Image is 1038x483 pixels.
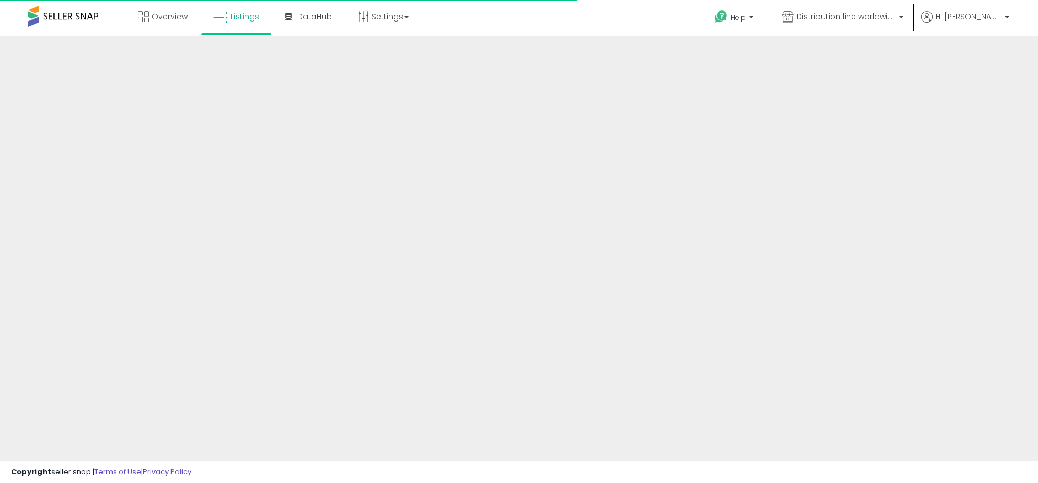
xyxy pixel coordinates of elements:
span: Help [731,13,746,22]
a: Terms of Use [94,466,141,477]
a: Help [706,2,764,36]
span: Hi [PERSON_NAME] [935,11,1002,22]
a: Privacy Policy [143,466,191,477]
a: Hi [PERSON_NAME] [921,11,1009,36]
strong: Copyright [11,466,51,477]
span: DataHub [297,11,332,22]
i: Get Help [714,10,728,24]
span: Overview [152,11,188,22]
div: seller snap | | [11,467,191,477]
span: Distribution line worldwide [796,11,896,22]
span: Listings [231,11,259,22]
